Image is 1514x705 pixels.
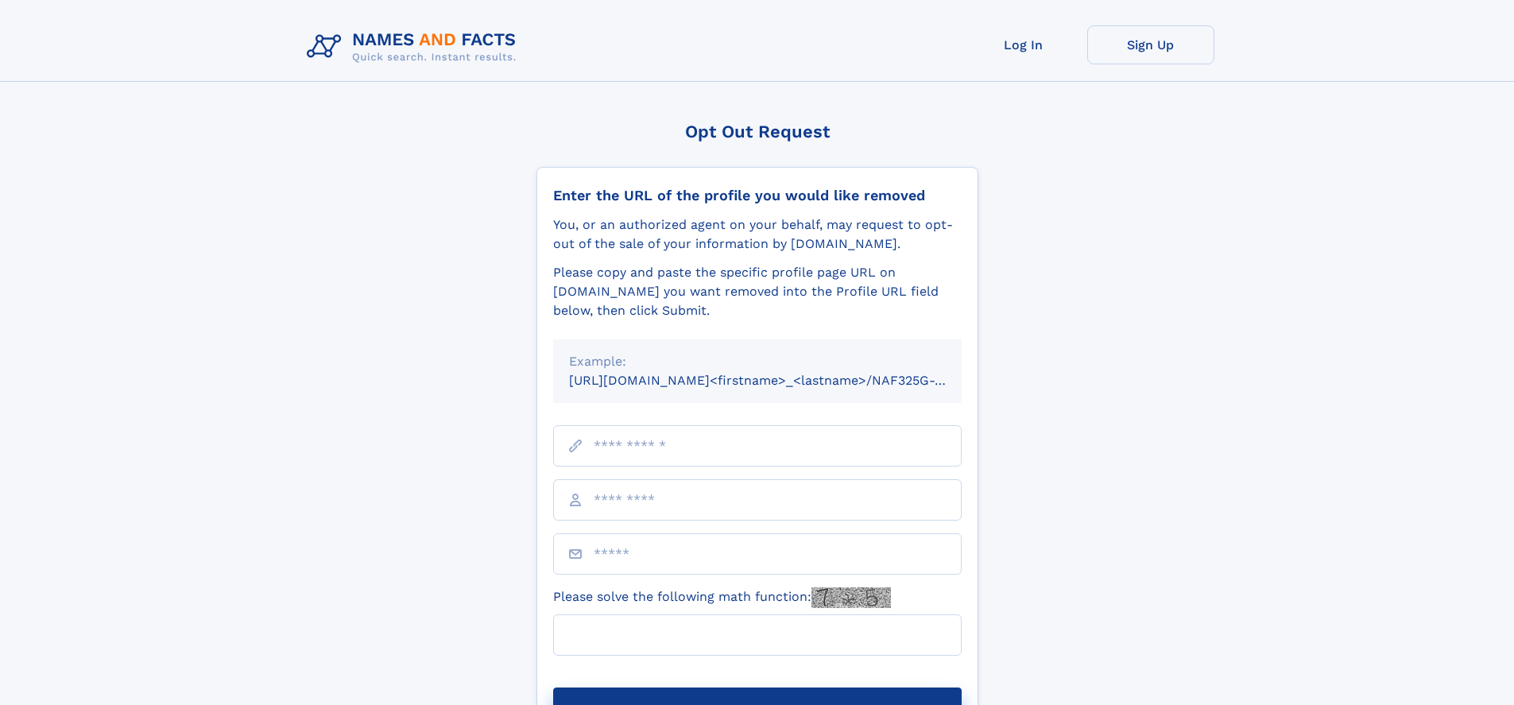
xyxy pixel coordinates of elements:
[569,352,946,371] div: Example:
[1087,25,1214,64] a: Sign Up
[553,263,962,320] div: Please copy and paste the specific profile page URL on [DOMAIN_NAME] you want removed into the Pr...
[553,587,891,608] label: Please solve the following math function:
[569,373,992,388] small: [URL][DOMAIN_NAME]<firstname>_<lastname>/NAF325G-xxxxxxxx
[553,215,962,254] div: You, or an authorized agent on your behalf, may request to opt-out of the sale of your informatio...
[300,25,529,68] img: Logo Names and Facts
[553,187,962,204] div: Enter the URL of the profile you would like removed
[960,25,1087,64] a: Log In
[536,122,978,141] div: Opt Out Request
